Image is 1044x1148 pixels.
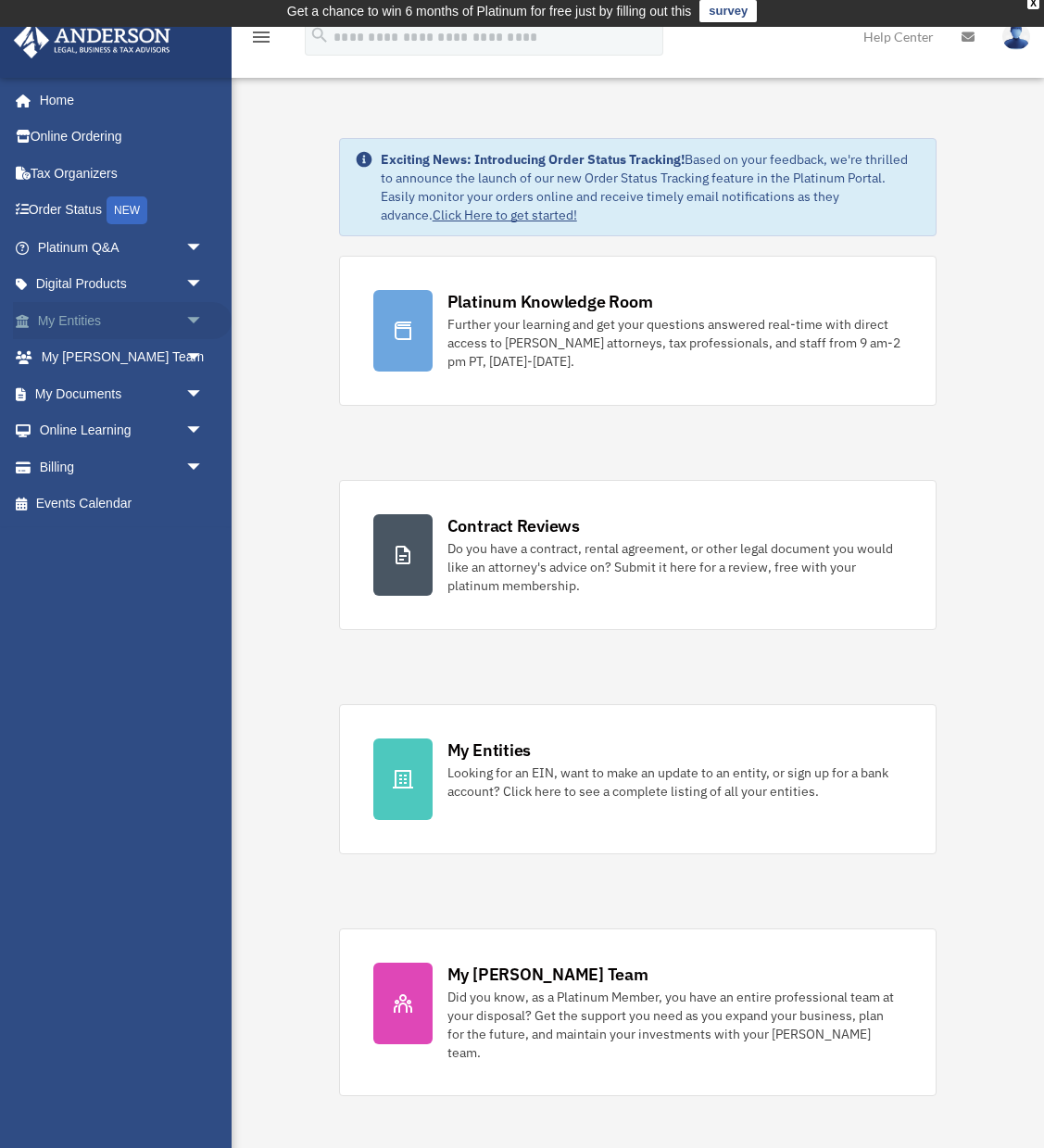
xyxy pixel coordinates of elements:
[13,448,232,486] a: Billingarrow_drop_down
[185,302,222,340] span: arrow_drop_down
[433,207,577,223] a: Click Here to get started!
[185,412,222,450] span: arrow_drop_down
[185,339,222,377] span: arrow_drop_down
[13,155,232,192] a: Tax Organizers
[381,151,685,168] strong: Exciting News: Introducing Order Status Tracking!
[185,266,222,304] span: arrow_drop_down
[185,375,222,413] span: arrow_drop_down
[13,82,222,119] a: Home
[185,229,222,267] span: arrow_drop_down
[13,229,232,266] a: Platinum Q&Aarrow_drop_down
[107,196,147,224] div: NEW
[447,738,531,762] div: My Entities
[13,486,232,523] a: Events Calendar
[13,302,232,339] a: My Entitiesarrow_drop_down
[447,514,580,537] div: Contract Reviews
[250,32,272,48] a: menu
[447,539,903,595] div: Do you have a contract, rental agreement, or other legal document you would like an attorney's ad...
[447,988,903,1062] div: Did you know, as a Platinum Member, you have an entire professional team at your disposal? Get th...
[447,315,903,371] div: Further your learning and get your questions answered real-time with direct access to [PERSON_NAM...
[13,339,232,376] a: My [PERSON_NAME] Teamarrow_drop_down
[13,412,232,449] a: Online Learningarrow_drop_down
[447,763,903,801] div: Looking for an EIN, want to make an update to an entity, or sign up for a bank account? Click her...
[339,704,937,854] a: My Entities Looking for an EIN, want to make an update to an entity, or sign up for a bank accoun...
[1002,23,1030,50] img: User Pic
[339,256,937,406] a: Platinum Knowledge Room Further your learning and get your questions answered real-time with dire...
[250,26,272,48] i: menu
[13,119,232,156] a: Online Ordering
[339,480,937,630] a: Contract Reviews Do you have a contract, rental agreement, or other legal document you would like...
[8,22,176,58] img: Anderson Advisors Platinum Portal
[13,192,232,230] a: Order StatusNEW
[381,150,922,224] div: Based on your feedback, we're thrilled to announce the launch of our new Order Status Tracking fe...
[185,448,222,486] span: arrow_drop_down
[447,963,648,986] div: My [PERSON_NAME] Team
[447,290,653,313] div: Platinum Knowledge Room
[339,928,937,1096] a: My [PERSON_NAME] Team Did you know, as a Platinum Member, you have an entire professional team at...
[309,25,330,45] i: search
[13,375,232,412] a: My Documentsarrow_drop_down
[13,266,232,303] a: Digital Productsarrow_drop_down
